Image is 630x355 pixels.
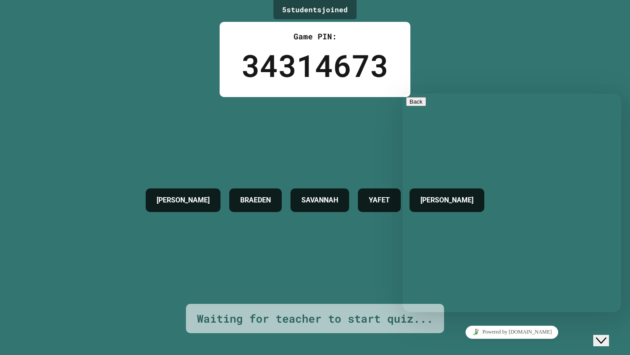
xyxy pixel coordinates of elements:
iframe: chat widget [402,94,621,312]
div: Game PIN: [241,31,388,42]
h4: [PERSON_NAME] [157,195,210,205]
h4: SAVANNAH [301,195,338,205]
h4: YAFET [369,195,390,205]
div: Waiting for teacher to start quiz... [197,310,433,327]
div: 34314673 [241,42,388,88]
iframe: chat widget [593,320,621,346]
h4: BRAEDEN [240,195,271,205]
iframe: chat widget [402,322,621,342]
